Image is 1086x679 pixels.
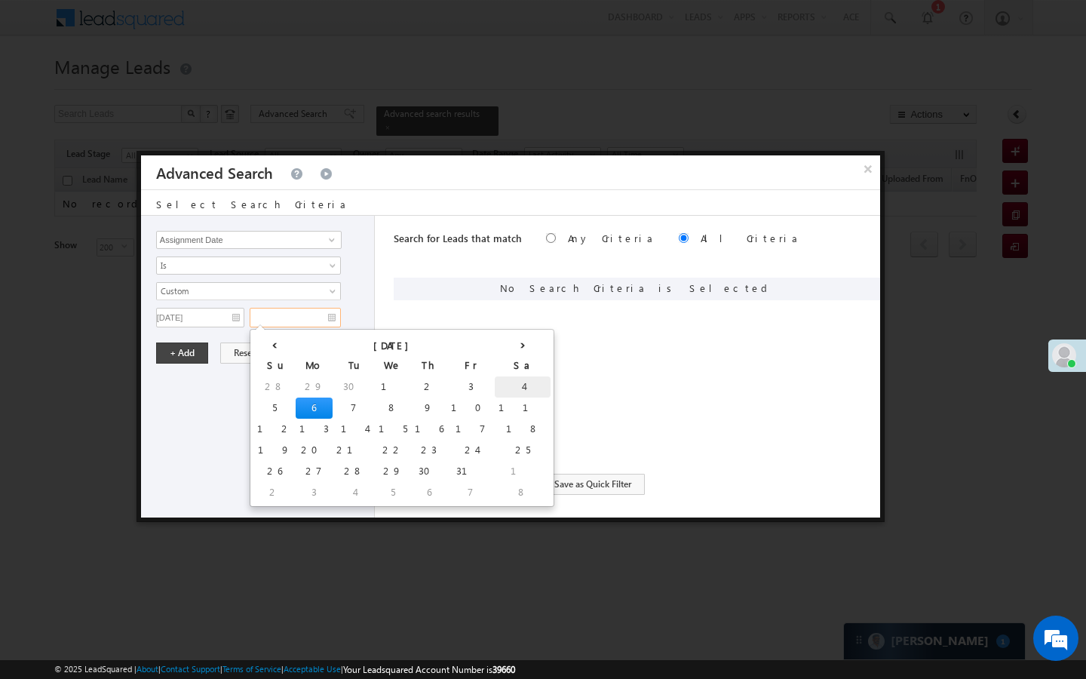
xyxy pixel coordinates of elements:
[137,664,158,674] a: About
[447,419,495,440] td: 17
[333,482,375,503] td: 4
[333,440,375,461] td: 21
[26,79,63,99] img: d_60004797649_company_0_60004797649
[220,343,268,364] button: Reset
[333,398,375,419] td: 7
[447,376,495,398] td: 3
[495,482,551,503] td: 8
[447,398,495,419] td: 10
[447,482,495,503] td: 7
[495,355,551,376] th: Sa
[394,232,522,244] span: Search for Leads that match
[333,461,375,482] td: 28
[253,419,296,440] td: 12
[394,278,880,300] div: No Search Criteria is Selected
[447,461,495,482] td: 31
[247,8,284,44] div: Minimize live chat window
[161,664,220,674] a: Contact Support
[375,398,411,419] td: 8
[296,333,495,355] th: [DATE]
[411,482,447,503] td: 6
[375,482,411,503] td: 5
[333,419,375,440] td: 14
[411,440,447,461] td: 23
[156,198,348,210] span: Select Search Criteria
[447,355,495,376] th: Fr
[20,140,275,452] textarea: Type your message and hit 'Enter'
[284,664,341,674] a: Acceptable Use
[156,282,341,300] a: Custom
[253,461,296,482] td: 26
[253,333,296,355] th: ‹
[156,155,273,189] h3: Advanced Search
[375,461,411,482] td: 29
[375,376,411,398] td: 1
[411,398,447,419] td: 9
[343,664,515,675] span: Your Leadsquared Account Number is
[253,482,296,503] td: 2
[495,376,551,398] td: 4
[492,664,515,675] span: 39660
[495,419,551,440] td: 18
[411,376,447,398] td: 2
[701,232,799,244] label: All Criteria
[296,440,333,461] td: 20
[411,355,447,376] th: Th
[253,376,296,398] td: 28
[222,664,281,674] a: Terms of Service
[411,419,447,440] td: 16
[78,79,253,99] div: Chat with us now
[296,419,333,440] td: 13
[156,343,208,364] button: + Add
[296,398,333,419] td: 6
[495,440,551,461] td: 25
[856,155,880,182] button: ×
[296,461,333,482] td: 27
[568,232,655,244] label: Any Criteria
[321,232,339,247] a: Show All Items
[333,355,375,376] th: Tu
[495,398,551,419] td: 11
[253,440,296,461] td: 19
[495,461,551,482] td: 1
[411,461,447,482] td: 30
[253,355,296,376] th: Su
[156,231,342,249] input: Type to Search
[296,376,333,398] td: 29
[157,259,321,272] span: Is
[156,257,341,275] a: Is
[54,662,515,677] span: © 2025 LeadSquared | | | | |
[157,284,321,298] span: Custom
[375,355,411,376] th: We
[333,376,375,398] td: 30
[375,440,411,461] td: 22
[296,355,333,376] th: Mo
[447,440,495,461] td: 24
[253,398,296,419] td: 5
[495,333,551,355] th: ›
[296,482,333,503] td: 3
[375,419,411,440] td: 15
[205,465,274,485] em: Start Chat
[541,474,645,495] button: Save as Quick Filter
